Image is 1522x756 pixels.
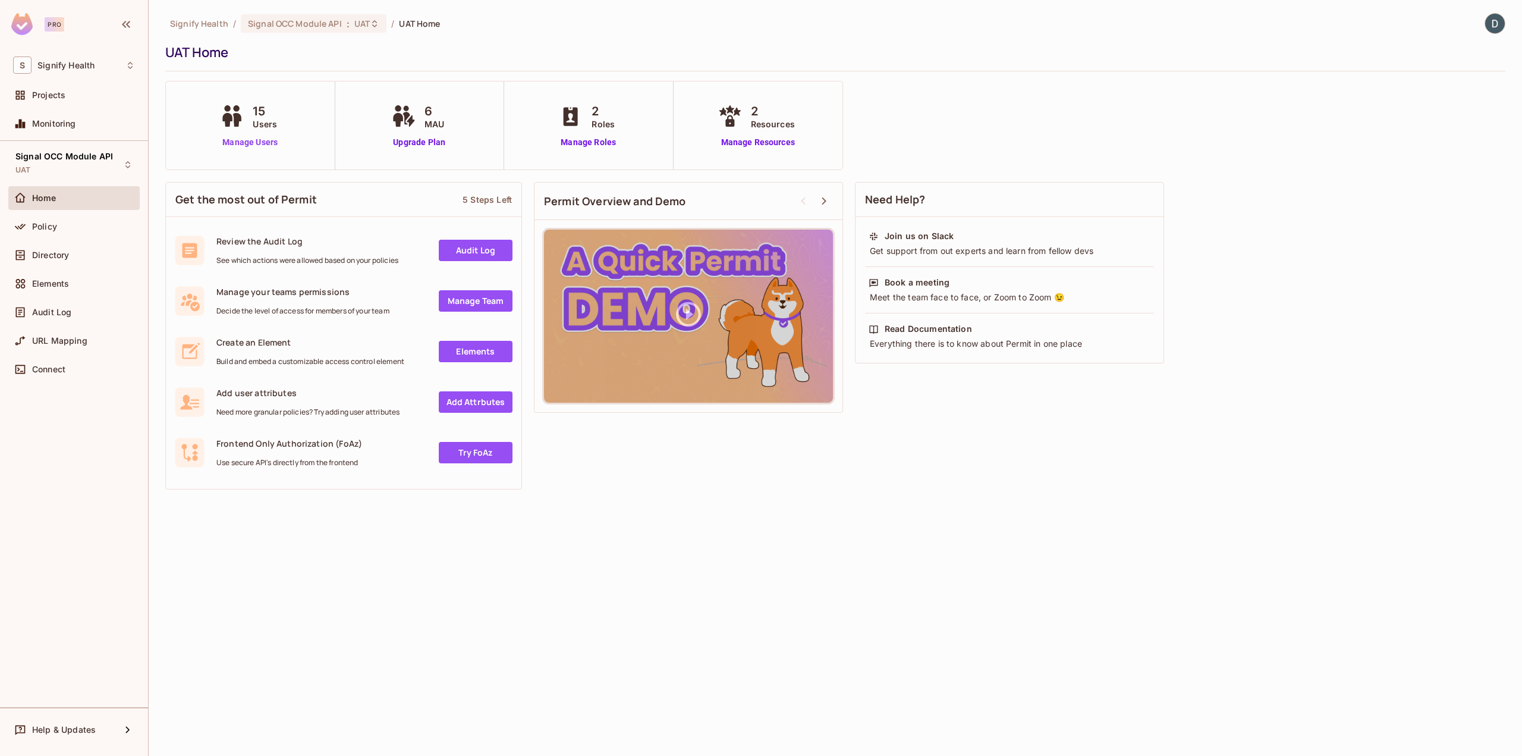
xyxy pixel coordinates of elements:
[424,118,444,130] span: MAU
[32,193,56,203] span: Home
[715,136,801,149] a: Manage Resources
[424,102,444,120] span: 6
[216,337,404,348] span: Create an Element
[165,43,1499,61] div: UAT Home
[11,13,33,35] img: SReyMgAAAABJRU5ErkJggg==
[544,194,686,209] span: Permit Overview and Demo
[391,18,394,29] li: /
[346,19,350,29] span: :
[15,152,113,161] span: Signal OCC Module API
[216,306,389,316] span: Decide the level of access for members of your team
[253,102,277,120] span: 15
[32,279,69,288] span: Elements
[216,387,400,399] span: Add user attributes
[389,136,450,149] a: Upgrade Plan
[32,308,71,317] span: Audit Log
[216,256,398,265] span: See which actions were allowed based on your policies
[32,222,57,231] span: Policy
[592,118,615,130] span: Roles
[751,118,795,130] span: Resources
[869,291,1150,303] div: Meet the team face to face, or Zoom to Zoom 😉
[865,192,926,207] span: Need Help?
[556,136,621,149] a: Manage Roles
[885,277,949,288] div: Book a meeting
[45,17,64,32] div: Pro
[248,18,342,29] span: Signal OCC Module API
[233,18,236,29] li: /
[175,192,317,207] span: Get the most out of Permit
[751,102,795,120] span: 2
[399,18,440,29] span: UAT Home
[32,725,96,735] span: Help & Updates
[32,365,65,374] span: Connect
[216,407,400,417] span: Need more granular policies? Try adding user attributes
[463,194,512,205] div: 5 Steps Left
[354,18,370,29] span: UAT
[885,323,972,335] div: Read Documentation
[32,250,69,260] span: Directory
[15,165,30,175] span: UAT
[217,136,283,149] a: Manage Users
[869,338,1150,350] div: Everything there is to know about Permit in one place
[216,357,404,366] span: Build and embed a customizable access control element
[216,236,398,247] span: Review the Audit Log
[439,290,512,312] a: Manage Team
[439,341,512,362] a: Elements
[32,336,87,346] span: URL Mapping
[37,61,95,70] span: Workspace: Signify Health
[592,102,615,120] span: 2
[439,391,512,413] a: Add Attrbutes
[253,118,277,130] span: Users
[869,245,1150,257] div: Get support from out experts and learn from fellow devs
[32,119,76,128] span: Monitoring
[32,90,65,100] span: Projects
[885,230,954,242] div: Join us on Slack
[1485,14,1505,33] img: Dean Southern
[216,458,362,468] span: Use secure API's directly from the frontend
[13,57,32,74] span: S
[216,286,389,297] span: Manage your teams permissions
[216,438,362,449] span: Frontend Only Authorization (FoAz)
[439,442,512,463] a: Try FoAz
[170,18,228,29] span: the active workspace
[439,240,512,261] a: Audit Log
